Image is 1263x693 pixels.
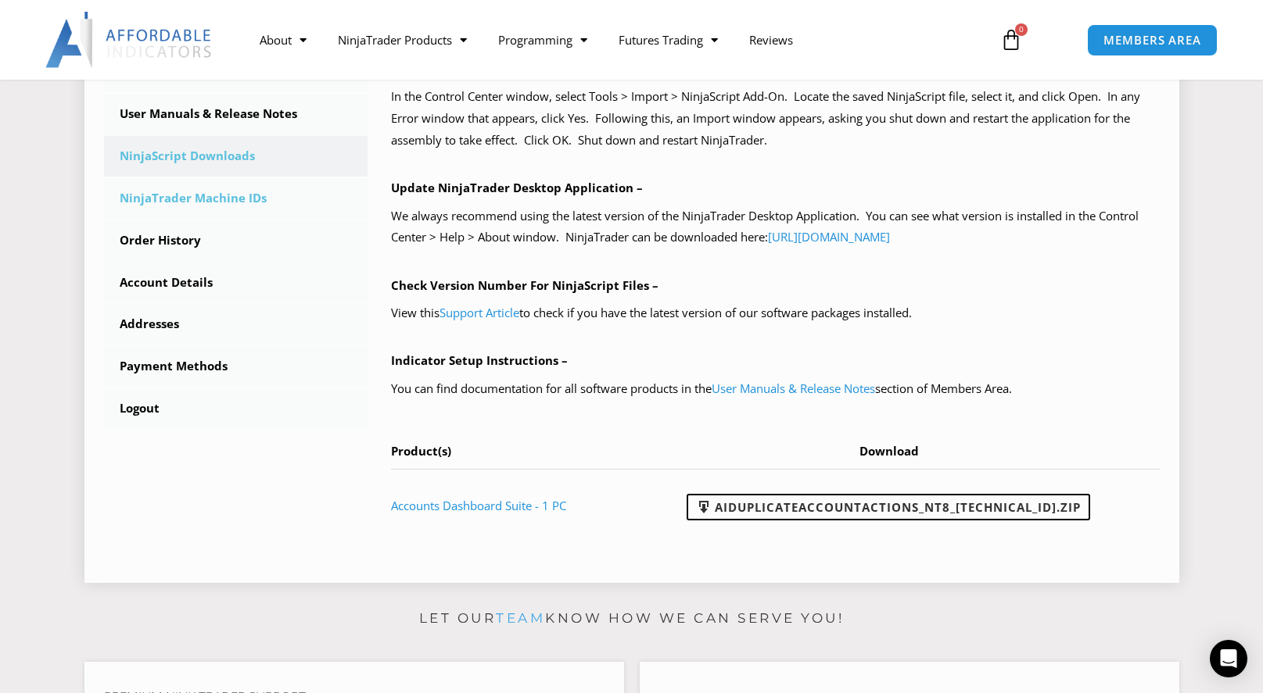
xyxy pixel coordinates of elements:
a: Accounts Dashboard Suite - 1 PC [391,498,566,513]
a: NinjaTrader Products [322,22,483,58]
a: AIDuplicateAccountActions_NT8_[TECHNICAL_ID].zip [687,494,1090,520]
p: In the Control Center window, select Tools > Import > NinjaScript Add-On. Locate the saved NinjaS... [391,86,1160,152]
a: 0 [977,17,1046,63]
span: Download [859,443,919,459]
a: [URL][DOMAIN_NAME] [768,229,890,245]
span: Product(s) [391,443,451,459]
p: Let our know how we can serve you! [84,606,1179,631]
a: About [244,22,322,58]
a: Futures Trading [603,22,734,58]
img: LogoAI | Affordable Indicators – NinjaTrader [45,12,213,68]
nav: Menu [244,22,982,58]
p: You can find documentation for all software products in the section of Members Area. [391,378,1160,400]
span: 0 [1015,23,1028,36]
a: User Manuals & Release Notes [104,94,368,134]
a: Support Article [440,305,519,320]
nav: Account pages [104,52,368,429]
span: MEMBERS AREA [1103,34,1201,46]
b: Indicator Setup Instructions – [391,352,568,368]
a: Payment Methods [104,346,368,387]
a: NinjaTrader Machine IDs [104,178,368,219]
a: Addresses [104,304,368,345]
div: Open Intercom Messenger [1210,640,1247,677]
a: MEMBERS AREA [1087,24,1218,56]
a: User Manuals & Release Notes [712,380,875,396]
a: team [496,610,545,626]
a: Account Details [104,263,368,303]
b: Check Version Number For NinjaScript Files – [391,277,658,293]
a: NinjaScript Downloads [104,136,368,177]
a: Order History [104,220,368,261]
p: We always recommend using the latest version of the NinjaTrader Desktop Application. You can see ... [391,205,1160,249]
a: Reviews [734,22,809,58]
p: View this to check if you have the latest version of our software packages installed. [391,302,1160,324]
a: Programming [483,22,603,58]
b: Update NinjaTrader Desktop Application – [391,180,643,195]
a: Logout [104,388,368,429]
